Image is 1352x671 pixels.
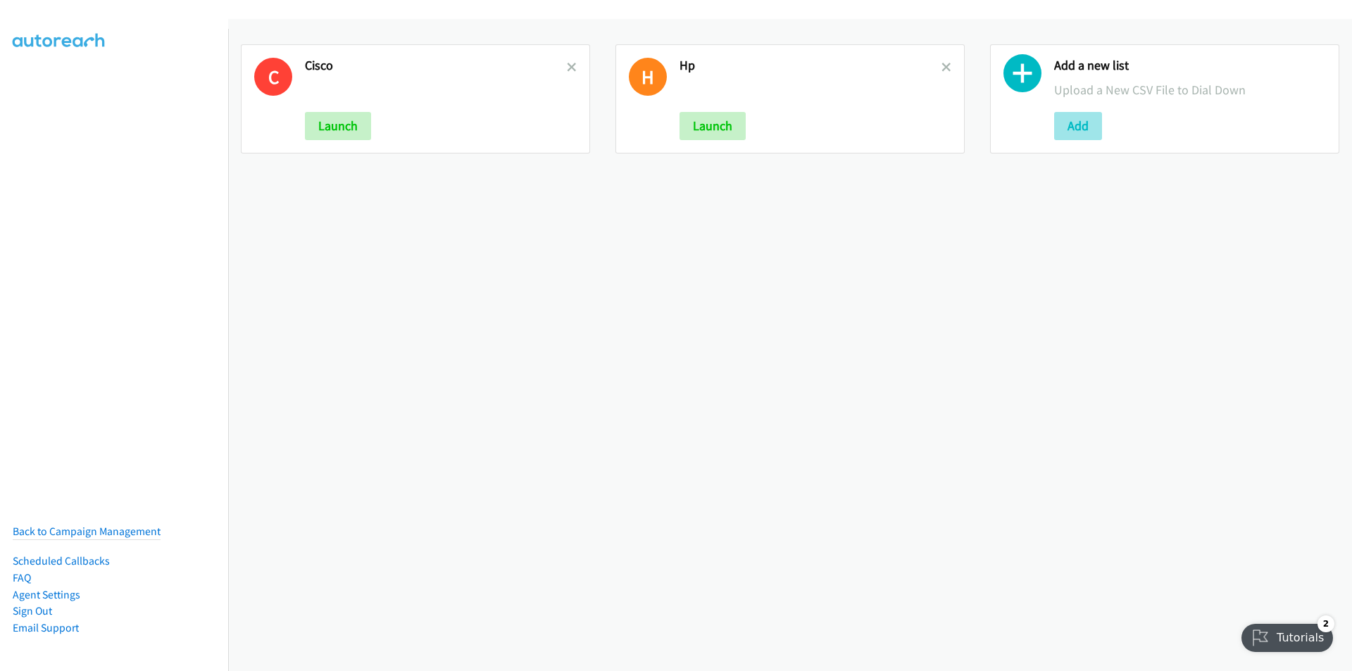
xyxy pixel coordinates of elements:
h2: Cisco [305,58,567,74]
a: Sign Out [13,604,52,617]
button: Add [1054,112,1102,140]
p: Upload a New CSV File to Dial Down [1054,80,1326,99]
a: Scheduled Callbacks [13,554,110,567]
h2: Hp [680,58,941,74]
h1: C [254,58,292,96]
iframe: Checklist [1233,610,1341,660]
button: Launch [305,112,371,140]
a: Back to Campaign Management [13,525,161,538]
button: Launch [680,112,746,140]
a: Email Support [13,621,79,634]
a: Agent Settings [13,588,80,601]
a: FAQ [13,571,31,584]
h2: Add a new list [1054,58,1326,74]
h1: H [629,58,667,96]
